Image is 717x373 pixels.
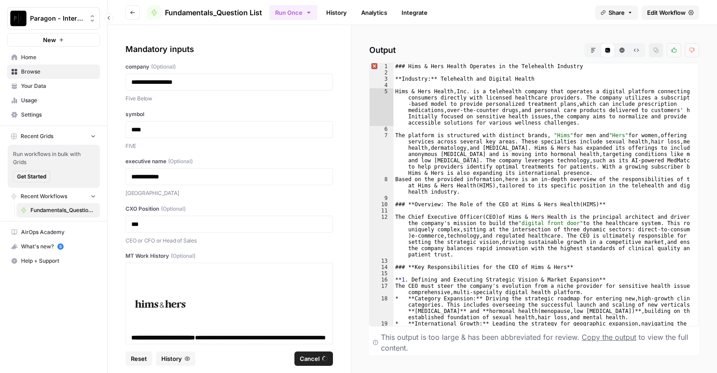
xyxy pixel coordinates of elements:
[30,206,96,214] span: Fundamentals_Question List
[7,93,100,108] a: Usage
[21,192,67,200] span: Recent Workflows
[7,190,100,203] button: Recent Workflows
[125,157,333,165] label: executive name
[370,258,393,264] div: 13
[151,63,176,71] span: (Optional)
[125,205,333,213] label: CXO Position
[125,110,333,118] label: symbol
[7,50,100,65] a: Home
[21,228,96,236] span: AirOps Academy
[369,43,699,57] h2: Output
[125,142,333,151] p: FIVE
[7,108,100,122] a: Settings
[370,201,393,208] div: 10
[370,126,393,132] div: 6
[370,283,393,295] div: 17
[370,63,393,69] div: 1
[7,225,100,239] a: AirOps Academy
[370,321,393,339] div: 19
[7,65,100,79] a: Browse
[396,5,433,20] a: Integrate
[370,76,393,82] div: 3
[370,82,393,88] div: 4
[7,33,100,47] button: New
[356,5,393,20] a: Analytics
[43,35,56,44] span: New
[125,63,333,71] label: company
[642,5,699,20] a: Edit Workflow
[156,351,195,366] button: History
[125,94,333,103] p: Five Below
[370,214,393,258] div: 12
[294,351,333,366] button: Cancel
[321,5,352,20] a: History
[370,208,393,214] div: 11
[21,82,96,90] span: Your Data
[21,53,96,61] span: Home
[7,79,100,93] a: Your Data
[59,244,61,249] text: 5
[125,43,333,56] div: Mandatory inputs
[370,295,393,321] div: 18
[131,354,147,363] span: Reset
[7,254,100,268] button: Help + Support
[300,354,320,363] span: Cancel
[125,236,333,245] p: CEO or CFO or Head of Sales
[125,252,333,260] label: MT Work History
[7,7,100,30] button: Workspace: Paragon - Internal Usage
[370,132,393,176] div: 7
[13,150,95,166] span: Run workflows in bulk with Grids
[165,7,262,18] span: Fundamentals_Question List
[21,257,96,265] span: Help + Support
[13,171,50,182] button: Get Started
[647,8,686,17] span: Edit Workflow
[370,69,393,76] div: 2
[125,189,333,198] p: [GEOGRAPHIC_DATA]
[370,88,393,126] div: 5
[370,63,378,69] span: Error, read annotations row 1
[595,5,638,20] button: Share
[269,5,317,20] button: Run Once
[161,205,186,213] span: (Optional)
[10,10,26,26] img: Paragon - Internal Usage Logo
[370,264,393,270] div: 14
[381,332,695,353] div: This output is too large & has been abbreviated for review. to view the full content.
[370,270,393,277] div: 15
[168,157,193,165] span: (Optional)
[370,195,393,201] div: 9
[30,14,84,23] span: Paragon - Internal Usage
[21,132,53,140] span: Recent Grids
[21,96,96,104] span: Usage
[8,240,99,253] div: What's new?
[17,203,100,217] a: Fundamentals_Question List
[57,243,64,250] a: 5
[161,354,182,363] span: History
[7,239,100,254] button: What's new? 5
[370,176,393,195] div: 8
[582,333,636,342] span: Copy the output
[125,351,152,366] button: Reset
[171,252,195,260] span: (Optional)
[17,173,46,181] span: Get Started
[147,5,262,20] a: Fundamentals_Question List
[21,68,96,76] span: Browse
[609,8,625,17] span: Share
[7,130,100,143] button: Recent Grids
[370,277,393,283] div: 16
[21,111,96,119] span: Settings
